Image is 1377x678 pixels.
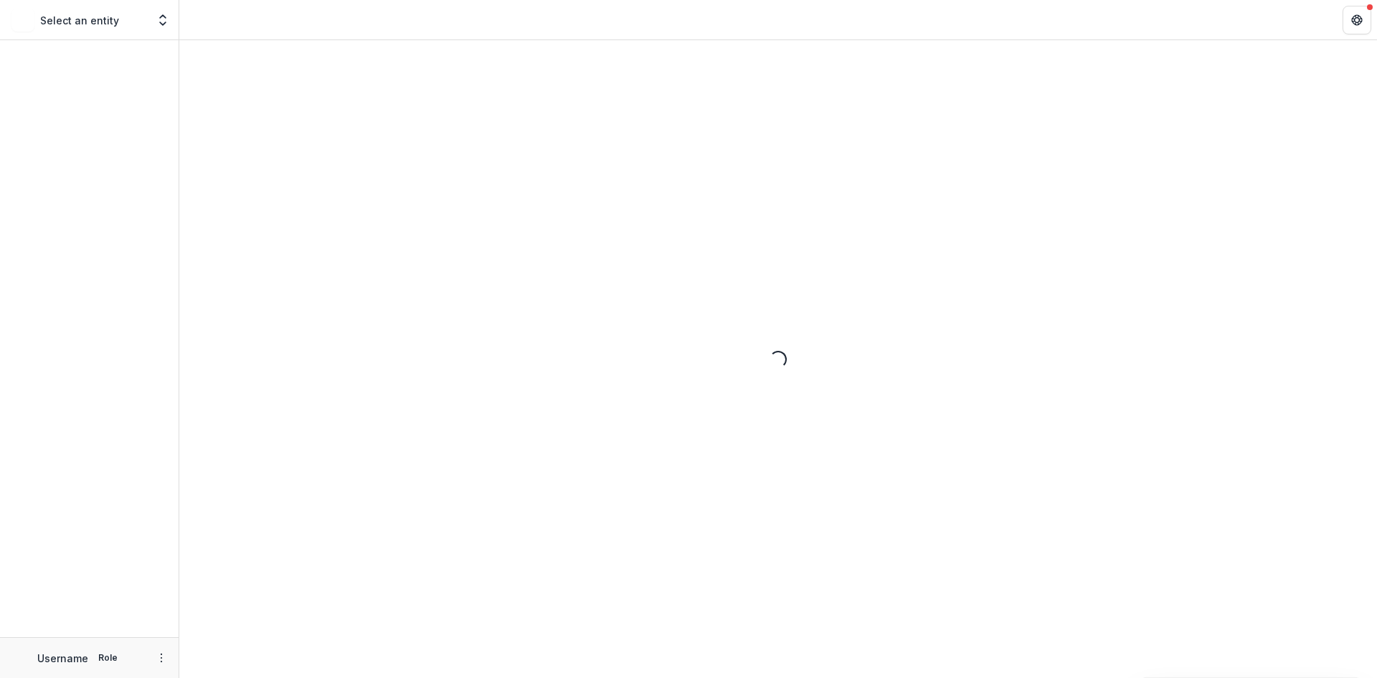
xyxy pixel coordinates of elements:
p: Select an entity [40,13,119,28]
p: Role [94,651,122,664]
button: Get Help [1343,6,1371,34]
p: Username [37,651,88,666]
button: More [153,649,170,667]
button: Open entity switcher [153,6,173,34]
